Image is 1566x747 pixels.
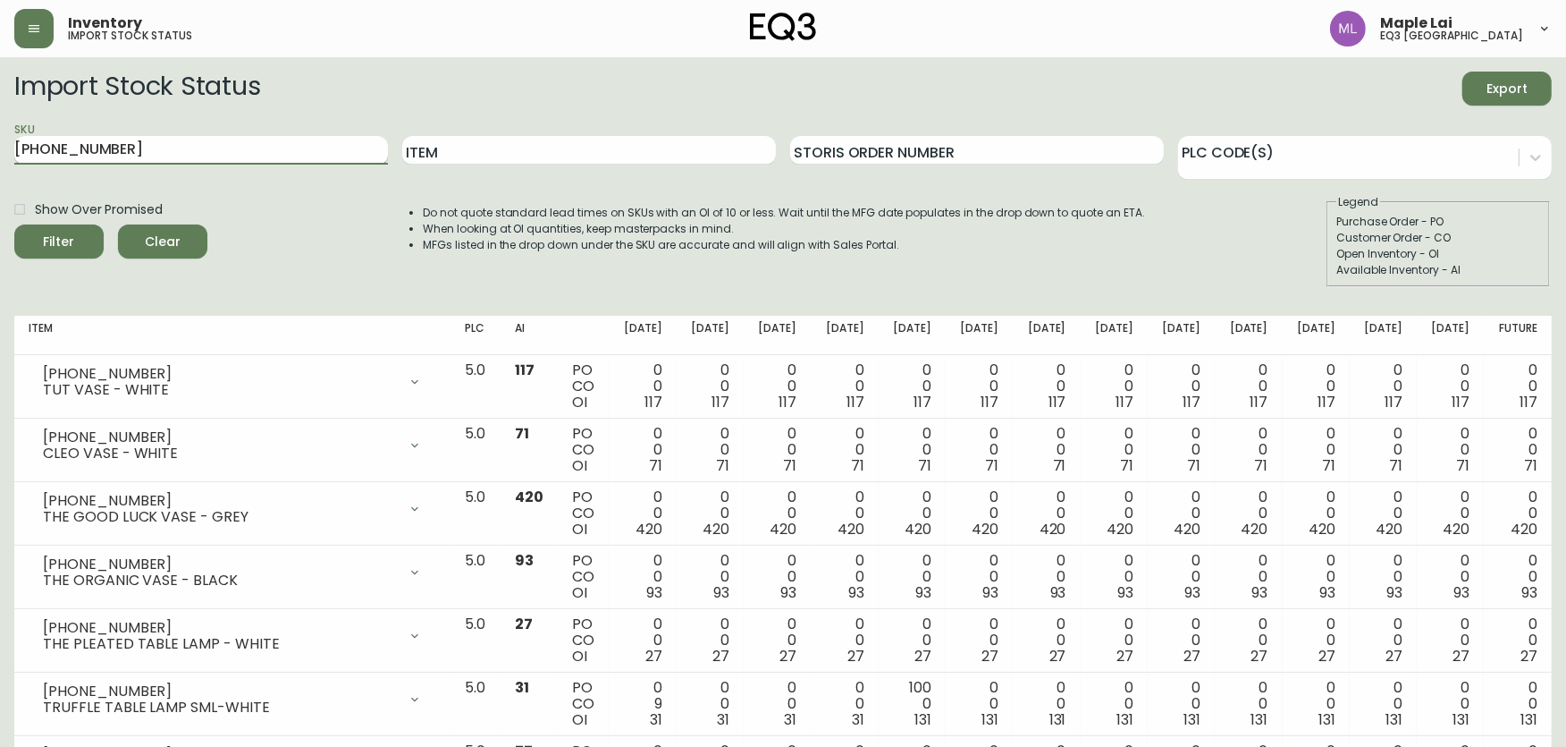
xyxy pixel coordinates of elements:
[825,489,863,538] div: 0 0
[649,455,662,476] span: 71
[981,709,998,730] span: 131
[1187,455,1200,476] span: 71
[572,489,594,538] div: PO CO
[825,553,863,601] div: 0 0
[1477,78,1537,100] span: Export
[1431,616,1469,665] div: 0 0
[691,616,729,665] div: 0 0
[29,553,436,592] div: [PHONE_NUMBER]THE ORGANIC VASE - BLACK
[960,426,998,474] div: 0 0
[515,614,533,634] span: 27
[43,493,397,509] div: [PHONE_NUMBER]
[1336,230,1540,246] div: Customer Order - CO
[118,225,207,259] button: Clear
[1297,362,1335,411] div: 0 0
[1364,553,1402,601] div: 0 0
[1229,616,1267,665] div: 0 0
[1444,519,1470,539] span: 420
[646,582,662,603] span: 93
[783,455,796,476] span: 71
[825,426,863,474] div: 0 0
[572,680,594,728] div: PO CO
[44,231,75,253] div: Filter
[879,316,946,355] th: [DATE]
[1318,646,1335,666] span: 27
[450,546,500,609] td: 5.0
[825,680,863,728] div: 0 0
[711,392,729,412] span: 117
[784,709,796,730] span: 31
[43,556,397,573] div: [PHONE_NUMBER]
[1385,646,1402,666] span: 27
[691,553,729,601] div: 0 0
[1520,709,1537,730] span: 131
[1215,316,1282,355] th: [DATE]
[1376,519,1402,539] span: 420
[713,582,729,603] span: 93
[1380,30,1523,41] h5: eq3 [GEOGRAPHIC_DATA]
[1520,646,1537,666] span: 27
[1297,616,1335,665] div: 0 0
[847,646,864,666] span: 27
[758,362,796,411] div: 0 0
[1520,392,1537,412] span: 117
[960,680,998,728] div: 0 0
[623,362,661,411] div: 0 0
[1229,362,1267,411] div: 0 0
[691,426,729,474] div: 0 0
[1454,582,1470,603] span: 93
[572,455,587,476] span: OI
[893,680,931,728] div: 100 0
[691,489,729,538] div: 0 0
[972,519,998,539] span: 420
[43,509,397,525] div: THE GOOD LUCK VASE - GREY
[572,519,587,539] span: OI
[846,392,864,412] span: 117
[981,646,998,666] span: 27
[893,426,931,474] div: 0 0
[1364,362,1402,411] div: 0 0
[450,316,500,355] th: PLC
[1319,582,1335,603] span: 93
[501,316,558,355] th: AI
[1524,455,1537,476] span: 71
[1431,362,1469,411] div: 0 0
[913,392,931,412] span: 117
[825,616,863,665] div: 0 0
[918,455,931,476] span: 71
[852,709,864,730] span: 31
[1336,194,1380,210] legend: Legend
[1336,214,1540,230] div: Purchase Order - PO
[712,646,729,666] span: 27
[1027,362,1065,411] div: 0 0
[1183,646,1200,666] span: 27
[691,362,729,411] div: 0 0
[423,221,1145,237] li: When looking at OI quantities, keep masterpacks in mind.
[515,360,535,380] span: 117
[1162,489,1200,538] div: 0 0
[645,646,662,666] span: 27
[1511,519,1537,539] span: 420
[1027,553,1065,601] div: 0 0
[1095,553,1133,601] div: 0 0
[1095,616,1133,665] div: 0 0
[758,616,796,665] div: 0 0
[1364,426,1402,474] div: 0 0
[1453,646,1470,666] span: 27
[29,426,436,465] div: [PHONE_NUMBER]CLEO VASE - WHITE
[423,205,1145,221] li: Do not quote standard lead times on SKUs with an OI of 10 or less. Wait until the MFG date popula...
[572,709,587,730] span: OI
[1148,316,1215,355] th: [DATE]
[758,489,796,538] div: 0 0
[1318,709,1335,730] span: 131
[838,519,864,539] span: 420
[1462,72,1552,106] button: Export
[1283,316,1350,355] th: [DATE]
[623,680,661,728] div: 0 9
[960,553,998,601] div: 0 0
[893,489,931,538] div: 0 0
[132,231,193,253] span: Clear
[1162,680,1200,728] div: 0 0
[1183,392,1200,412] span: 117
[43,573,397,589] div: THE ORGANIC VASE - BLACK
